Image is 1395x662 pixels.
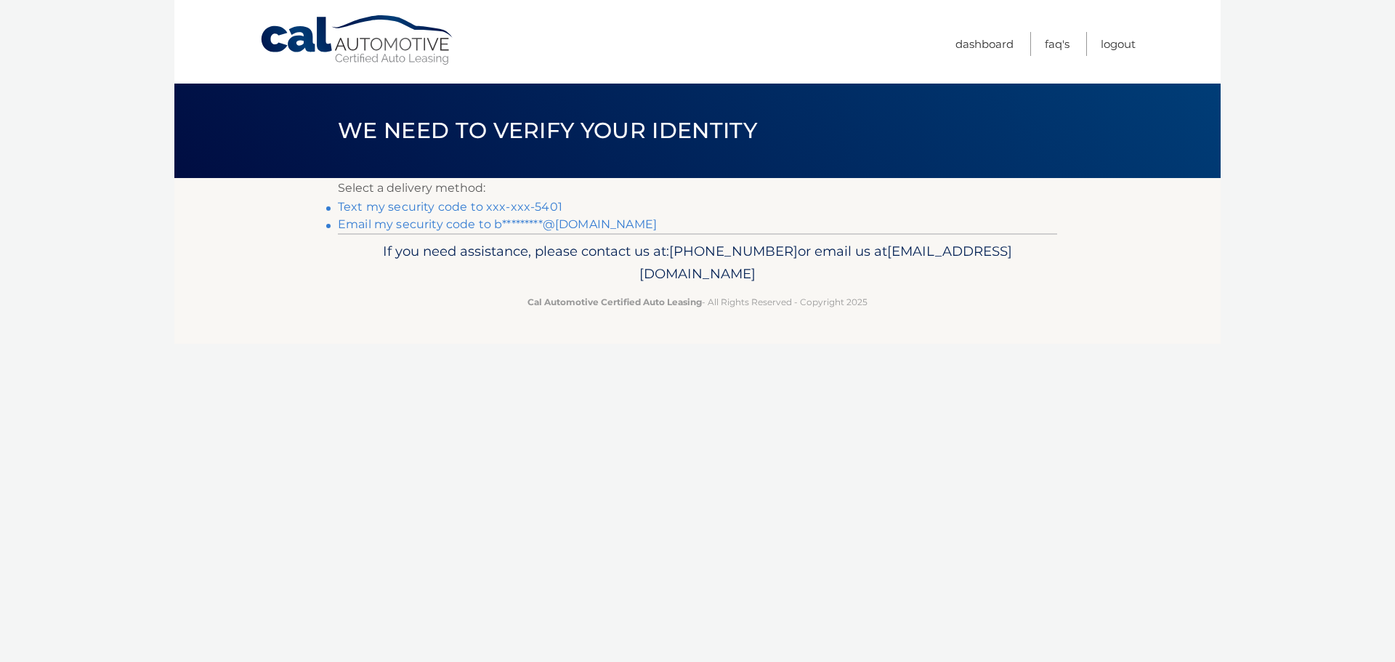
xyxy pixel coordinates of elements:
p: - All Rights Reserved - Copyright 2025 [347,294,1048,310]
a: Cal Automotive [259,15,456,66]
a: Text my security code to xxx-xxx-5401 [338,200,562,214]
a: Email my security code to b*********@[DOMAIN_NAME] [338,217,657,231]
a: Logout [1101,32,1136,56]
p: If you need assistance, please contact us at: or email us at [347,240,1048,286]
span: [PHONE_NUMBER] [669,243,798,259]
a: FAQ's [1045,32,1069,56]
a: Dashboard [955,32,1014,56]
span: We need to verify your identity [338,117,757,144]
p: Select a delivery method: [338,178,1057,198]
strong: Cal Automotive Certified Auto Leasing [527,296,702,307]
